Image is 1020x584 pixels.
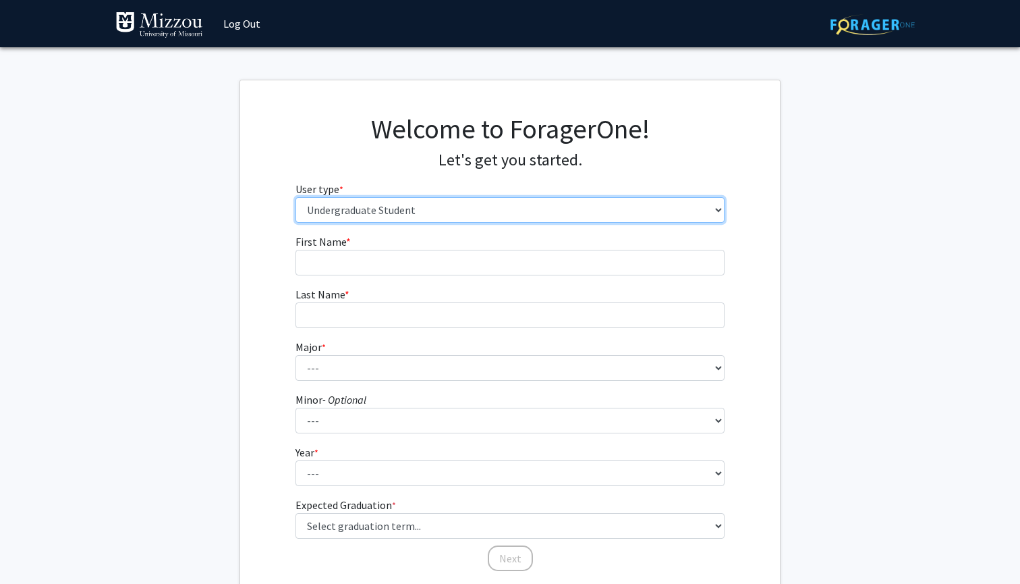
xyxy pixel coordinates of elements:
[295,113,725,145] h1: Welcome to ForagerOne!
[488,546,533,571] button: Next
[115,11,203,38] img: University of Missouri Logo
[830,14,915,35] img: ForagerOne Logo
[295,151,725,170] h4: Let's get you started.
[295,288,345,301] span: Last Name
[295,392,366,408] label: Minor
[295,497,396,513] label: Expected Graduation
[295,339,326,355] label: Major
[322,393,366,406] i: - Optional
[295,444,318,460] label: Year
[10,523,57,574] iframe: Chat
[295,181,343,197] label: User type
[295,235,346,248] span: First Name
